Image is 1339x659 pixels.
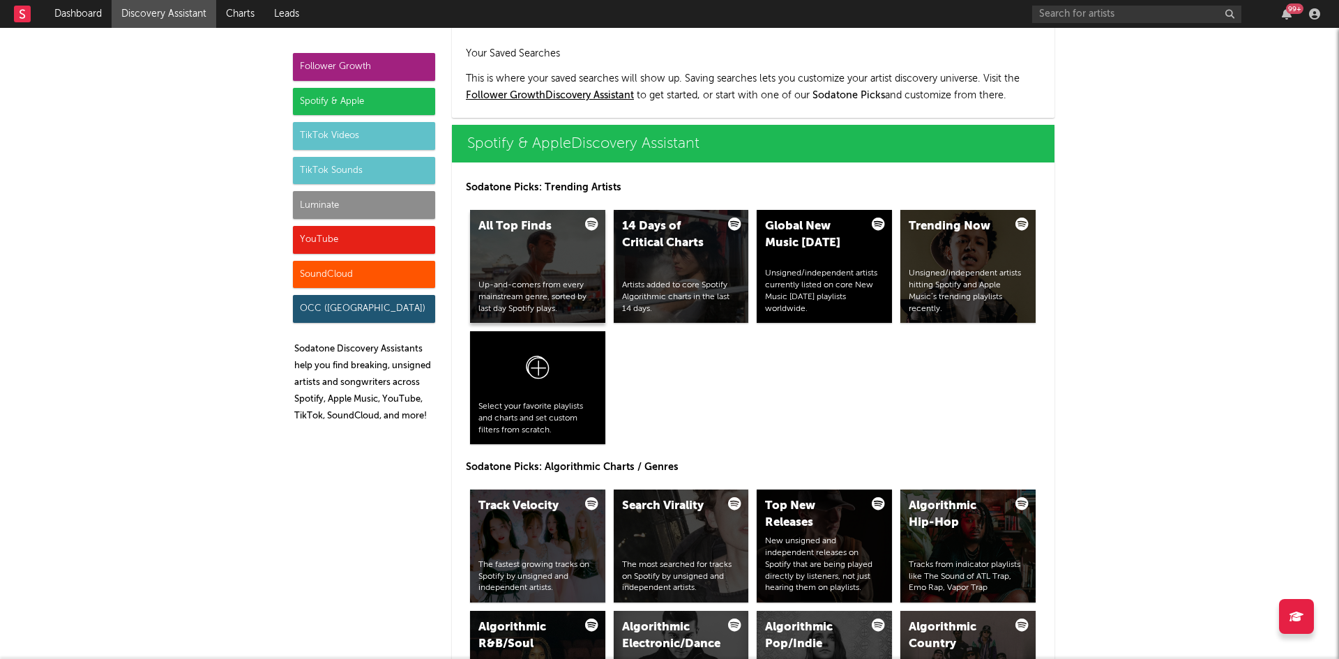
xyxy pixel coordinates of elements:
[757,210,892,323] a: Global New Music [DATE]Unsigned/independent artists currently listed on core New Music [DATE] pla...
[478,218,573,235] div: All Top Finds
[909,498,1004,531] div: Algorithmic Hip-Hop
[909,218,1004,235] div: Trending Now
[478,559,597,594] div: The fastest growing tracks on Spotify by unsigned and independent artists.
[470,210,605,323] a: All Top FindsUp-and-comers from every mainstream genre, sorted by last day Spotify plays.
[765,268,884,315] div: Unsigned/independent artists currently listed on core New Music [DATE] playlists worldwide.
[293,157,435,185] div: TikTok Sounds
[294,341,435,425] p: Sodatone Discovery Assistants help you find breaking, unsigned artists and songwriters across Spo...
[900,210,1036,323] a: Trending NowUnsigned/independent artists hitting Spotify and Apple Music’s trending playlists rec...
[1032,6,1241,23] input: Search for artists
[622,619,717,653] div: Algorithmic Electronic/Dance
[470,490,605,603] a: Track VelocityThe fastest growing tracks on Spotify by unsigned and independent artists.
[812,91,885,100] span: Sodatone Picks
[1282,8,1292,20] button: 99+
[452,125,1054,162] a: Spotify & AppleDiscovery Assistant
[909,268,1027,315] div: Unsigned/independent artists hitting Spotify and Apple Music’s trending playlists recently.
[466,91,634,100] a: Follower GrowthDiscovery Assistant
[622,280,741,315] div: Artists added to core Spotify Algorithmic charts in the last 14 days.
[466,70,1041,104] p: This is where your saved searches will show up. Saving searches lets you customize your artist di...
[478,401,597,436] div: Select your favorite playlists and charts and set custom filters from scratch.
[478,619,573,653] div: Algorithmic R&B/Soul
[293,295,435,323] div: OCC ([GEOGRAPHIC_DATA])
[478,498,573,515] div: Track Velocity
[900,490,1036,603] a: Algorithmic Hip-HopTracks from indicator playlists like The Sound of ATL Trap, Emo Rap, Vapor Trap
[293,261,435,289] div: SoundCloud
[293,191,435,219] div: Luminate
[614,490,749,603] a: Search ViralityThe most searched for tracks on Spotify by unsigned and independent artists.
[622,218,717,252] div: 14 Days of Critical Charts
[293,122,435,150] div: TikTok Videos
[293,88,435,116] div: Spotify & Apple
[765,619,860,653] div: Algorithmic Pop/Indie
[909,559,1027,594] div: Tracks from indicator playlists like The Sound of ATL Trap, Emo Rap, Vapor Trap
[765,218,860,252] div: Global New Music [DATE]
[466,179,1041,196] p: Sodatone Picks: Trending Artists
[293,53,435,81] div: Follower Growth
[614,210,749,323] a: 14 Days of Critical ChartsArtists added to core Spotify Algorithmic charts in the last 14 days.
[909,619,1004,653] div: Algorithmic Country
[478,280,597,315] div: Up-and-comers from every mainstream genre, sorted by last day Spotify plays.
[622,559,741,594] div: The most searched for tracks on Spotify by unsigned and independent artists.
[765,536,884,594] div: New unsigned and independent releases on Spotify that are being played directly by listeners, not...
[757,490,892,603] a: Top New ReleasesNew unsigned and independent releases on Spotify that are being played directly b...
[765,498,860,531] div: Top New Releases
[1286,3,1303,14] div: 99 +
[293,226,435,254] div: YouTube
[466,45,1041,62] h2: Your Saved Searches
[466,459,1041,476] p: Sodatone Picks: Algorithmic Charts / Genres
[622,498,717,515] div: Search Virality
[470,331,605,444] a: Select your favorite playlists and charts and set custom filters from scratch.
